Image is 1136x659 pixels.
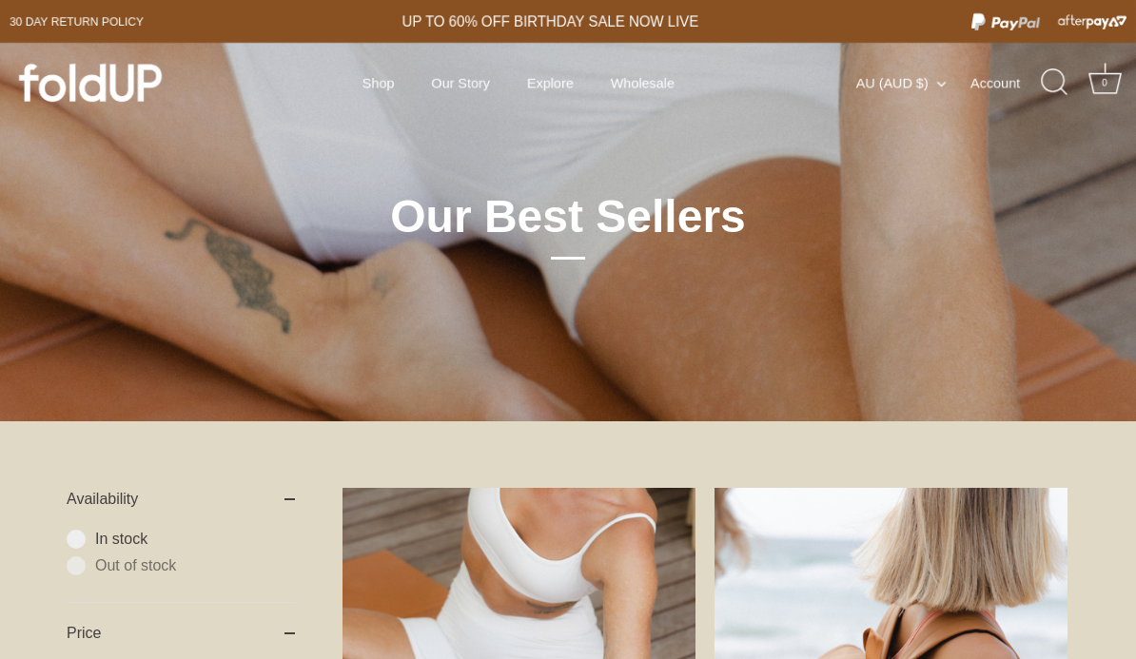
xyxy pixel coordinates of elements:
[856,74,967,91] button: AU (AUD $)
[415,65,506,101] a: Our Story
[95,530,295,549] span: In stock
[346,65,411,101] a: Shop
[1084,62,1126,104] a: Cart
[10,10,144,33] a: 30 day Return policy
[511,65,590,101] a: Explore
[19,64,200,102] a: foldUP
[316,65,722,101] div: Primary navigation
[19,64,162,102] img: foldUP
[970,71,1039,94] a: Account
[67,469,295,530] summary: Availability
[230,188,906,260] h1: Our Best Sellers
[1034,62,1076,104] a: Search
[1095,73,1114,92] div: 0
[95,556,295,575] span: Out of stock
[594,65,691,101] a: Wholesale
